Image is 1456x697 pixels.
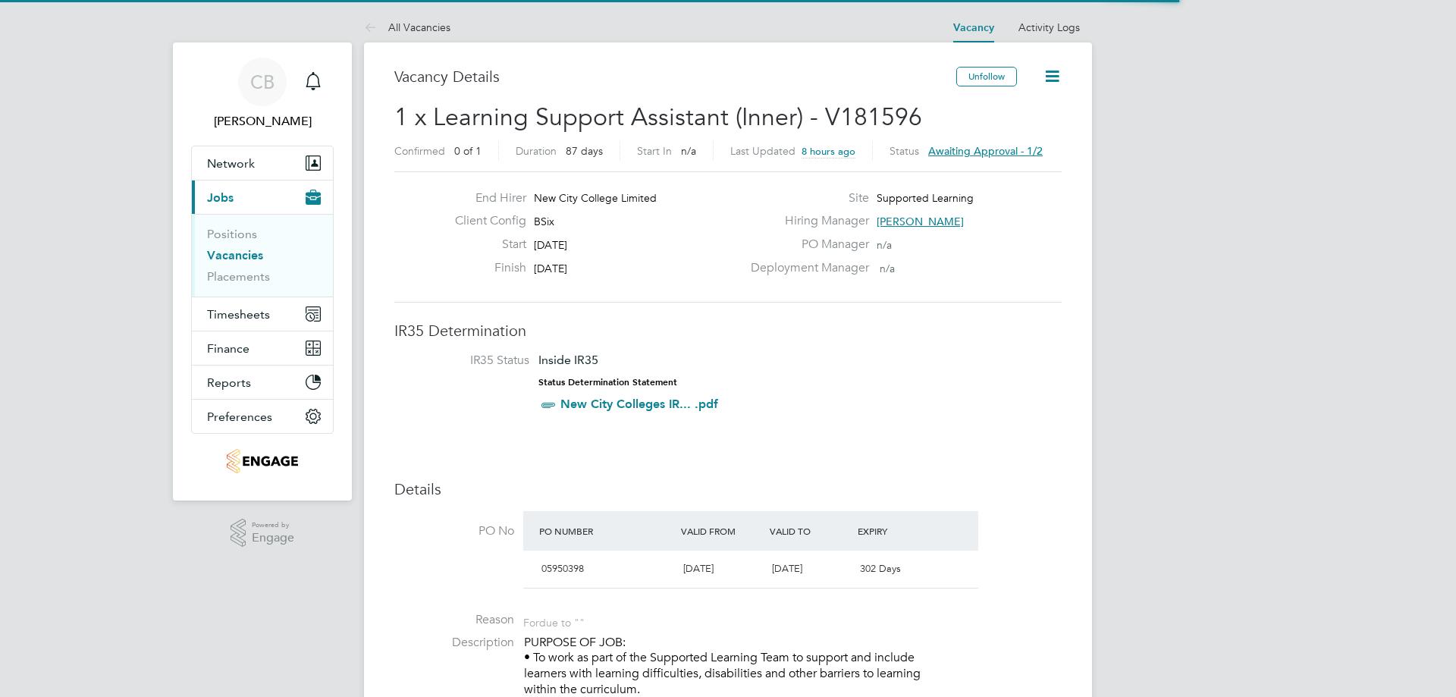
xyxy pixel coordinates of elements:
a: All Vacancies [364,20,450,34]
label: Client Config [443,213,526,229]
span: [DATE] [534,262,567,275]
label: Deployment Manager [742,260,869,276]
button: Preferences [192,400,333,433]
nav: Main navigation [173,42,352,501]
label: Last Updated [730,144,795,158]
span: Finance [207,341,249,356]
div: PO Number [535,517,677,545]
h3: IR35 Determination [394,321,1062,341]
span: [DATE] [534,238,567,252]
div: Jobs [192,214,333,297]
span: 87 days [566,144,603,158]
span: n/a [880,262,895,275]
label: Reason [394,612,514,628]
span: Timesheets [207,307,270,322]
div: Valid To [766,517,855,545]
a: Placements [207,269,270,284]
a: CB[PERSON_NAME] [191,58,334,130]
span: Reports [207,375,251,390]
button: Timesheets [192,297,333,331]
label: PO No [394,523,514,539]
div: For due to "" [523,612,585,629]
label: End Hirer [443,190,526,206]
label: Description [394,635,514,651]
span: 1 x Learning Support Assistant (Inner) - V181596 [394,102,922,132]
a: Powered byEngage [231,519,295,548]
span: n/a [877,238,892,252]
button: Jobs [192,181,333,214]
span: 302 Days [860,562,901,575]
a: Go to home page [191,449,334,473]
span: Engage [252,532,294,545]
a: Vacancies [207,248,263,262]
span: Awaiting approval - 1/2 [928,144,1043,158]
button: Unfollow [956,67,1017,86]
span: CB [250,72,275,92]
img: jambo-logo-retina.png [227,449,297,473]
a: New City Colleges IR... .pdf [560,397,718,411]
div: Valid From [677,517,766,545]
h3: Vacancy Details [394,67,956,86]
label: Confirmed [394,144,445,158]
span: Cameron Bishop [191,112,334,130]
label: Finish [443,260,526,276]
span: 0 of 1 [454,144,482,158]
a: Vacancy [953,21,994,34]
strong: Status Determination Statement [538,377,677,388]
label: IR35 Status [409,353,529,369]
label: Site [742,190,869,206]
span: Jobs [207,190,234,205]
span: 8 hours ago [802,145,855,158]
button: Reports [192,366,333,399]
button: Finance [192,331,333,365]
label: Status [890,144,919,158]
label: Duration [516,144,557,158]
div: Expiry [854,517,943,545]
a: Positions [207,227,257,241]
span: Inside IR35 [538,353,598,367]
span: Powered by [252,519,294,532]
label: PO Manager [742,237,869,253]
span: [DATE] [683,562,714,575]
span: [DATE] [772,562,802,575]
span: Network [207,156,255,171]
span: New City College Limited [534,191,657,205]
span: BSix [534,215,554,228]
button: Network [192,146,333,180]
span: 05950398 [541,562,584,575]
span: Preferences [207,410,272,424]
span: n/a [681,144,696,158]
span: Supported Learning [877,191,974,205]
a: Activity Logs [1018,20,1080,34]
label: Hiring Manager [742,213,869,229]
span: [PERSON_NAME] [877,215,964,228]
label: Start In [637,144,672,158]
label: Start [443,237,526,253]
h3: Details [394,479,1062,499]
